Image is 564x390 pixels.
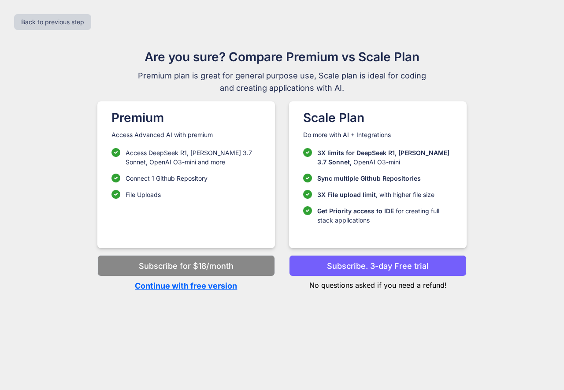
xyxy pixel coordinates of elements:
p: Continue with free version [97,280,275,292]
button: Subscribe. 3-day Free trial [289,255,467,276]
span: Get Priority access to IDE [317,207,394,215]
img: checklist [111,148,120,157]
img: checklist [303,190,312,199]
img: checklist [303,148,312,157]
h1: Scale Plan [303,108,453,127]
h1: Premium [111,108,261,127]
span: 3X File upload limit [317,191,376,198]
p: Sync multiple Github Repositories [317,174,421,183]
img: checklist [303,206,312,215]
p: No questions asked if you need a refund! [289,276,467,290]
img: checklist [111,190,120,199]
p: , with higher file size [317,190,434,199]
img: checklist [111,174,120,182]
p: Connect 1 Github Repository [126,174,208,183]
span: 3X limits for DeepSeek R1, [PERSON_NAME] 3.7 Sonnet, [317,149,449,166]
h1: Are you sure? Compare Premium vs Scale Plan [134,48,430,66]
img: checklist [303,174,312,182]
p: Access Advanced AI with premium [111,130,261,139]
p: Subscribe for $18/month [139,260,234,272]
p: Access DeepSeek R1, [PERSON_NAME] 3.7 Sonnet, OpenAI O3-mini and more [126,148,261,167]
p: Do more with AI + Integrations [303,130,453,139]
p: OpenAI O3-mini [317,148,453,167]
button: Back to previous step [14,14,91,30]
p: Subscribe. 3-day Free trial [327,260,429,272]
p: for creating full stack applications [317,206,453,225]
span: Premium plan is great for general purpose use, Scale plan is ideal for coding and creating applic... [134,70,430,94]
p: File Uploads [126,190,161,199]
button: Subscribe for $18/month [97,255,275,276]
